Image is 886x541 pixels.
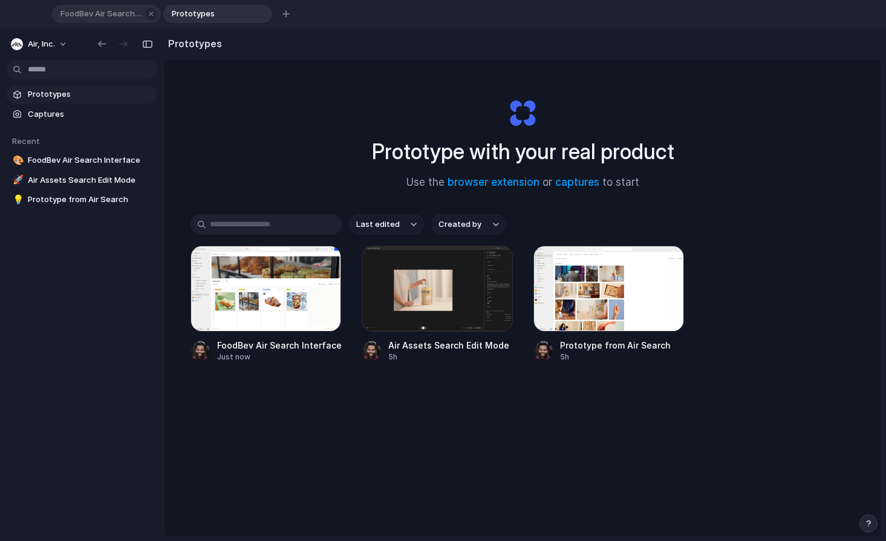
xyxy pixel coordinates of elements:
div: 💡 [13,193,21,207]
span: Prototypes [28,88,152,100]
a: Air Assets Search Edit ModeAir Assets Search Edit Mode5h [362,246,513,362]
span: Air, Inc. [28,38,55,50]
a: captures [555,176,599,188]
span: FoodBev Air Search Interface [56,8,142,20]
a: Captures [6,105,157,123]
div: 5h [388,352,509,362]
div: Air Assets Search Edit Mode [388,339,509,352]
span: Prototypes [167,8,253,20]
div: 🚀 [13,173,21,187]
a: Prototype from Air SearchPrototype from Air Search5h [533,246,685,362]
button: Created by [431,214,506,235]
span: Prototype from Air Search [28,194,152,206]
div: FoodBev Air Search Interface [217,339,342,352]
a: 🎨FoodBev Air Search Interface [6,151,157,169]
div: Prototypes [163,5,272,23]
h2: Prototypes [163,36,222,51]
span: Created by [438,218,481,231]
div: 🎨 [13,154,21,168]
button: Last edited [349,214,424,235]
span: Captures [28,108,152,120]
h1: Prototype with your real product [372,136,674,168]
a: 💡Prototype from Air Search [6,191,157,209]
span: FoodBev Air Search Interface [28,154,152,166]
a: Prototypes [6,85,157,103]
a: browser extension [448,176,539,188]
a: 🚀Air Assets Search Edit Mode [6,171,157,189]
button: 💡 [11,194,23,206]
span: Use the or to start [406,175,639,191]
div: Just now [217,352,342,362]
span: Last edited [356,218,400,231]
div: 5h [560,352,671,362]
span: Recent [12,136,40,146]
span: Air Assets Search Edit Mode [28,174,152,186]
div: Prototype from Air Search [560,339,671,352]
button: 🚀 [11,174,23,186]
a: FoodBev Air Search InterfaceFoodBev Air Search InterfaceJust now [191,246,342,362]
button: 🎨 [11,154,23,166]
div: FoodBev Air Search Interface [52,5,161,23]
button: Air, Inc. [6,34,74,54]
